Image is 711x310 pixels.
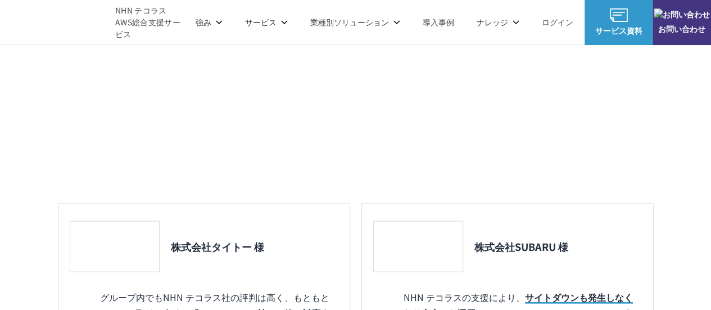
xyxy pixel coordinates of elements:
img: エイチーム [185,127,275,172]
img: 慶應義塾 [590,127,680,172]
img: 三菱地所 [28,71,118,116]
span: NHN テコラス AWS総合支援サービス [115,5,184,40]
p: 業種別ソリューション [310,16,400,28]
img: AWS総合支援サービス C-Chorus [17,11,98,34]
img: AWS総合支援サービス C-Chorus サービス資料 [610,8,628,22]
img: ファンコミュニケーションズ [84,127,174,172]
img: お問い合わせ [654,8,710,20]
p: サービス [245,16,288,28]
h3: 株式会社タイトー 様 [171,240,264,253]
img: ヤマサ醤油 [534,71,624,116]
img: 住友生命保険相互 [230,71,320,116]
a: AWS総合支援サービス C-Chorus NHN テコラスAWS総合支援サービス [17,5,184,40]
span: サービス資料 [585,25,653,37]
img: 株式会社タイトー [76,227,153,266]
img: ミズノ [129,71,219,116]
img: 日本財団 [489,127,579,172]
img: フジモトHD [332,71,422,116]
h3: 株式会社SUBARU 様 [474,240,568,253]
a: ログイン [542,16,573,28]
p: 強み [196,16,223,28]
p: ナレッジ [477,16,519,28]
a: 導入事例 [423,16,454,28]
img: 国境なき医師団 [388,127,478,172]
span: お問い合わせ [653,23,711,35]
img: 株式会社SUBARU [379,227,457,266]
img: エアトリ [433,71,523,116]
img: クリーク・アンド・リバー [287,127,377,172]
